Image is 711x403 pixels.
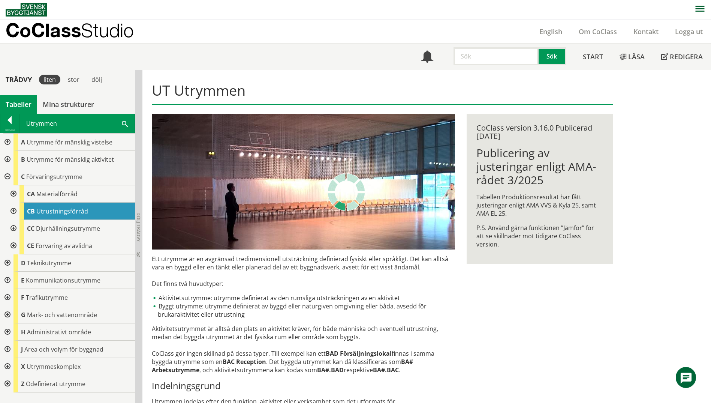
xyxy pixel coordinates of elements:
button: Sök [539,47,566,65]
img: utrymme.jpg [152,114,455,250]
a: Logga ut [667,27,711,36]
span: CE [27,242,34,250]
img: Laddar [328,173,365,211]
div: stor [63,75,84,84]
span: H [21,328,25,336]
span: Utrymmeskomplex [27,362,81,371]
div: Trädvy [1,75,36,84]
span: B [21,155,25,164]
span: Notifikationer [421,51,433,63]
span: C [21,173,25,181]
p: Tabellen Produktionsresultat har fått justeringar enligt AMA VVS & Kyla 25, samt AMA EL 25. [476,193,603,218]
a: Kontakt [625,27,667,36]
a: Mina strukturer [37,95,100,114]
span: Materialförråd [36,190,78,198]
img: Svensk Byggtjänst [6,3,47,17]
span: CB [27,207,35,215]
span: CA [27,190,35,198]
h3: Indelningsgrund [152,380,455,391]
span: Studio [81,19,134,41]
span: Redigera [670,52,703,61]
p: P.S. Använd gärna funktionen ”Jämför” för att se skillnader mot tidigare CoClass version. [476,224,603,248]
p: CoClass [6,26,134,35]
div: dölj [87,75,106,84]
span: F [21,293,24,302]
a: CoClassStudio [6,20,150,43]
h1: Publicering av justeringar enligt AMA-rådet 3/2025 [476,146,603,187]
span: Utrymme för mänsklig aktivitet [27,155,114,164]
span: Förvaring av avlidna [36,242,92,250]
li: Byggt utrymme: utrymme definierat av byggd eller naturgiven omgivning eller båda, avsedd för bruk... [152,302,455,319]
strong: BA#.BAC [373,366,399,374]
span: Administrativt område [27,328,91,336]
span: Dölj trädvy [135,212,142,242]
span: Trafikutrymme [26,293,68,302]
a: Läsa [611,44,653,70]
span: Mark- och vattenområde [27,311,97,319]
div: Tillbaka [0,127,19,133]
a: Om CoClass [570,27,625,36]
a: English [531,27,570,36]
span: X [21,362,25,371]
span: G [21,311,25,319]
strong: BA# Arbetsutrymme [152,358,413,374]
div: Utrymmen [19,114,135,133]
span: Start [583,52,603,61]
strong: BAD Försäljningslokal [326,349,392,358]
span: D [21,259,25,267]
div: CoClass version 3.16.0 Publicerad [DATE] [476,124,603,140]
span: E [21,276,24,284]
a: Start [575,44,611,70]
strong: BA#.BAD [317,366,344,374]
span: Utrustningsförråd [36,207,88,215]
li: Aktivitetsutrymme: utrymme definierat av den rumsliga utsträckningen av en aktivitet [152,294,455,302]
input: Sök [454,47,539,65]
span: Kommunikationsutrymme [26,276,100,284]
span: Teknikutrymme [27,259,71,267]
span: Z [21,380,24,388]
span: A [21,138,25,146]
span: Läsa [628,52,645,61]
span: Utrymme för mänsklig vistelse [27,138,112,146]
span: CC [27,224,34,233]
strong: BAC Reception [223,358,266,366]
a: Redigera [653,44,711,70]
span: Djurhållningsutrymme [36,224,100,233]
span: Sök i tabellen [122,119,128,127]
span: Förvaringsutrymme [26,173,82,181]
div: liten [39,75,60,84]
span: J [21,345,23,353]
span: Area och volym för byggnad [24,345,103,353]
span: Odefinierat utrymme [26,380,85,388]
h1: UT Utrymmen [152,82,612,105]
